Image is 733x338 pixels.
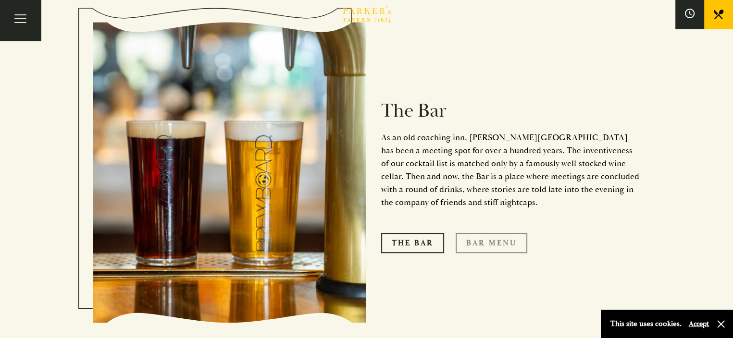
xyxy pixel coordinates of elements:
[610,317,682,331] p: This site uses cookies.
[381,99,641,122] h2: The Bar
[716,319,726,329] button: Close and accept
[689,319,709,328] button: Accept
[456,233,527,253] a: Bar Menu
[381,131,641,209] p: As an old coaching inn, [PERSON_NAME][GEOGRAPHIC_DATA] has been a meeting spot for over a hundred...
[381,233,444,253] a: The Bar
